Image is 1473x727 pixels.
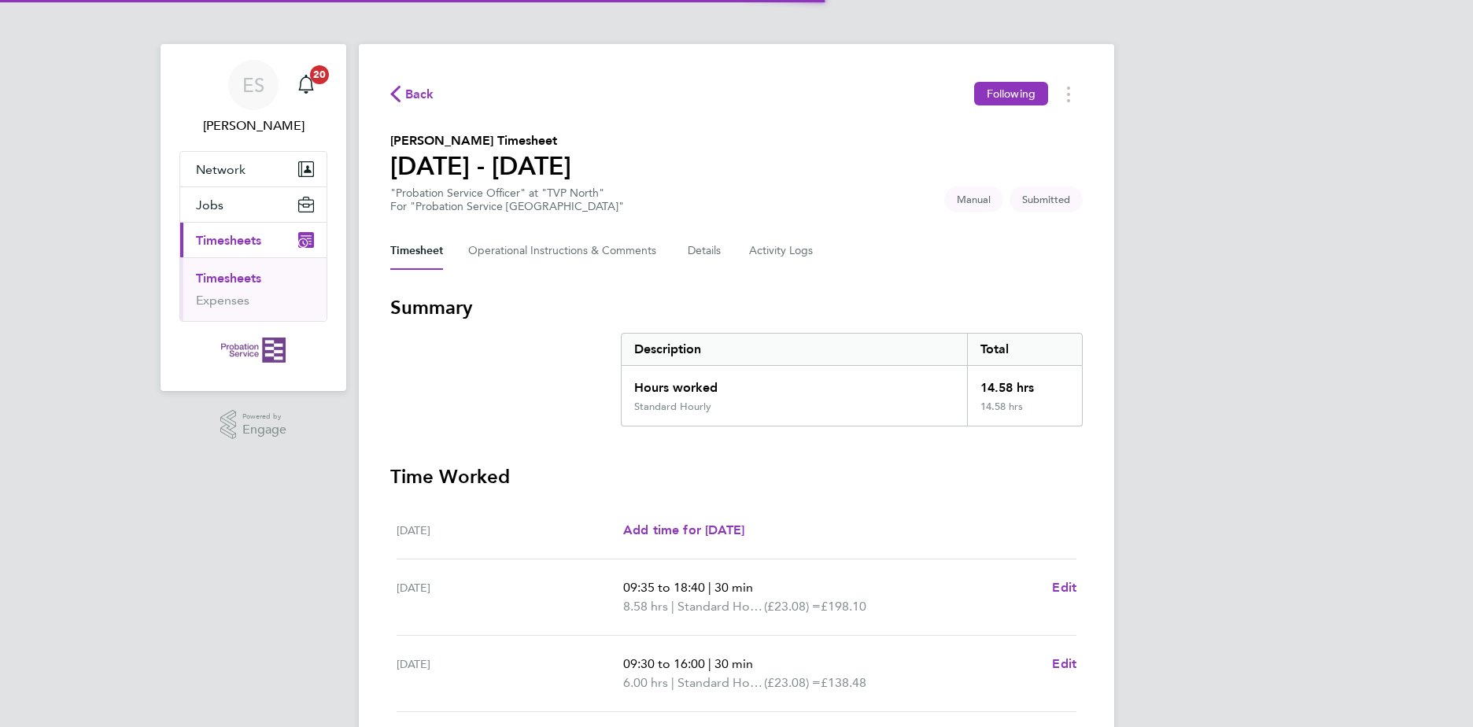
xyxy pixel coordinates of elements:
button: Details [688,232,724,270]
button: Timesheets Menu [1054,82,1083,106]
span: 8.58 hrs [623,599,668,614]
div: For "Probation Service [GEOGRAPHIC_DATA]" [390,200,624,213]
span: (£23.08) = [764,675,821,690]
div: Hours worked [622,366,967,400]
img: probationservice-logo-retina.png [221,338,285,363]
a: 20 [290,60,322,110]
a: Edit [1052,655,1076,673]
span: | [671,599,674,614]
button: Timesheet [390,232,443,270]
a: ES[PERSON_NAME] [179,60,327,135]
span: This timesheet was manually created. [944,186,1003,212]
span: 6.00 hrs [623,675,668,690]
span: 30 min [714,656,753,671]
a: Timesheets [196,271,261,286]
div: 14.58 hrs [967,366,1082,400]
span: | [708,656,711,671]
span: 20 [310,65,329,84]
div: [DATE] [397,655,623,692]
div: Summary [621,333,1083,426]
button: Following [974,82,1048,105]
h1: [DATE] - [DATE] [390,150,571,182]
button: Network [180,152,327,186]
div: Standard Hourly [634,400,711,413]
span: Following [987,87,1036,101]
div: Total [967,334,1082,365]
a: Add time for [DATE] [623,521,744,540]
span: Add time for [DATE] [623,522,744,537]
div: Timesheets [180,257,327,321]
div: [DATE] [397,578,623,616]
span: £138.48 [821,675,866,690]
span: (£23.08) = [764,599,821,614]
nav: Main navigation [161,44,346,391]
span: Timesheets [196,233,261,248]
span: This timesheet is Submitted. [1010,186,1083,212]
span: 09:35 to 18:40 [623,580,705,595]
div: "Probation Service Officer" at "TVP North" [390,186,624,213]
span: Back [405,85,434,104]
span: Edit [1052,656,1076,671]
a: Powered byEngage [220,410,287,440]
h3: Summary [390,295,1083,320]
div: Description [622,334,967,365]
a: Edit [1052,578,1076,597]
h3: Time Worked [390,464,1083,489]
span: Standard Hourly [677,673,764,692]
button: Activity Logs [749,232,815,270]
span: | [708,580,711,595]
span: | [671,675,674,690]
span: £198.10 [821,599,866,614]
span: 30 min [714,580,753,595]
span: Edit [1052,580,1076,595]
button: Timesheets [180,223,327,257]
a: Go to home page [179,338,327,363]
button: Operational Instructions & Comments [468,232,663,270]
span: ES [242,75,264,95]
span: Standard Hourly [677,597,764,616]
div: 14.58 hrs [967,400,1082,426]
span: Jobs [196,197,223,212]
h2: [PERSON_NAME] Timesheet [390,131,571,150]
a: Expenses [196,293,249,308]
button: Jobs [180,187,327,222]
span: 09:30 to 16:00 [623,656,705,671]
div: [DATE] [397,521,623,540]
span: Edward Scullard [179,116,327,135]
button: Back [390,84,434,104]
span: Engage [242,423,286,437]
span: Powered by [242,410,286,423]
span: Network [196,162,245,177]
